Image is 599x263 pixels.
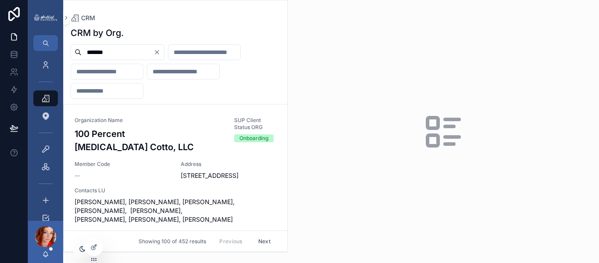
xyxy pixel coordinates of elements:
[234,117,277,131] span: SUP Client Status ORG
[239,134,268,142] div: Onboarding
[71,14,95,22] a: CRM
[252,234,277,248] button: Next
[181,161,277,168] span: Address
[75,187,277,194] span: Contacts LU
[75,171,80,180] span: --
[81,14,95,22] span: CRM
[75,161,170,168] span: Member Code
[75,198,277,224] span: [PERSON_NAME], [PERSON_NAME], [PERSON_NAME], [PERSON_NAME], [PERSON_NAME], [PERSON_NAME], [PERSON...
[153,49,164,56] button: Clear
[75,117,224,124] span: Organization Name
[181,171,277,180] span: [STREET_ADDRESS]
[33,14,58,22] img: App logo
[75,127,224,154] h3: 100 Percent [MEDICAL_DATA] Cotto, LLC
[28,51,63,221] div: scrollable content
[71,27,124,39] h1: CRM by Org.
[64,104,287,263] a: Organization Name100 Percent [MEDICAL_DATA] Cotto, LLCSUP Client Status ORGOnboardingMember Code-...
[139,238,206,245] span: Showing 100 of 452 results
